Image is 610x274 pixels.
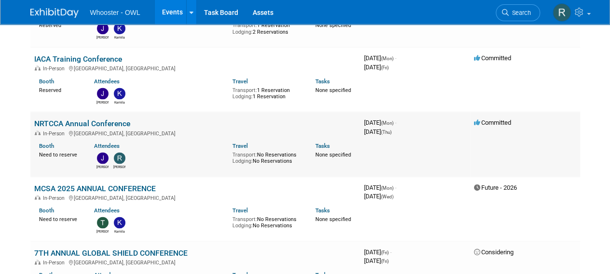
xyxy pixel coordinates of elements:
span: - [390,248,392,256]
div: Julia Haber [96,99,108,105]
img: Robert Dugan [114,152,125,164]
a: Attendees [94,207,120,214]
div: James Justus [96,164,108,170]
img: In-Person Event [35,260,41,264]
img: In-Person Event [35,195,41,200]
span: Lodging: [232,158,253,164]
span: In-Person [43,195,68,201]
div: Need to reserve [39,150,80,158]
a: 7TH ANNUAL GLOBAL SHIELD CONFERENCE [34,248,188,258]
span: In-Person [43,130,68,137]
span: (Mon) [381,56,393,61]
img: Travis Dykes [97,217,108,228]
div: Kamila Castaneda [113,99,125,105]
div: Julia Haber [96,34,108,40]
span: None specified [315,87,351,93]
div: 1 Reservation 2 Reservations [232,20,301,35]
span: Lodging: [232,222,253,229]
span: Transport: [232,22,257,28]
img: ExhibitDay [30,8,79,18]
span: None specified [315,152,351,158]
div: 1 Reservation 1 Reservation [232,85,301,100]
a: MCSA 2025 ANNUAL CONFERENCE [34,184,156,193]
div: Kamila Castaneda [113,34,125,40]
div: [GEOGRAPHIC_DATA], [GEOGRAPHIC_DATA] [34,129,356,137]
img: Julia Haber [97,23,108,34]
div: [GEOGRAPHIC_DATA], [GEOGRAPHIC_DATA] [34,64,356,72]
a: Tasks [315,78,330,85]
a: Attendees [94,78,120,85]
a: IACA Training Conference [34,54,122,64]
img: Kamila Castaneda [114,88,125,99]
div: Reserved [39,20,80,29]
div: Kamila Castaneda [113,228,125,234]
span: [DATE] [364,54,396,62]
div: [GEOGRAPHIC_DATA], [GEOGRAPHIC_DATA] [34,194,356,201]
span: [DATE] [364,248,392,256]
span: [DATE] [364,184,396,191]
span: (Thu) [381,130,392,135]
img: James Justus [97,152,108,164]
span: (Mon) [381,185,393,191]
div: Travis Dykes [96,228,108,234]
img: In-Person Event [35,65,41,70]
span: Lodging: [232,93,253,100]
div: No Reservations No Reservations [232,214,301,229]
span: (Wed) [381,194,393,199]
img: Robert Dugan [553,3,571,22]
a: Tasks [315,143,330,149]
img: In-Person Event [35,130,41,135]
span: Future - 2026 [474,184,517,191]
a: Travel [232,143,248,149]
a: Booth [39,207,54,214]
span: Considering [474,248,514,256]
span: - [395,184,396,191]
span: Transport: [232,152,257,158]
span: (Fri) [381,65,389,70]
a: Travel [232,78,248,85]
span: [DATE] [364,257,389,264]
span: [DATE] [364,64,389,71]
span: (Fri) [381,250,389,255]
span: None specified [315,216,351,222]
a: Travel [232,207,248,214]
div: Robert Dugan [113,164,125,170]
img: Kamila Castaneda [114,217,125,228]
div: [GEOGRAPHIC_DATA], [GEOGRAPHIC_DATA] [34,258,356,266]
a: Booth [39,143,54,149]
span: None specified [315,22,351,28]
a: Tasks [315,207,330,214]
span: Committed [474,119,511,126]
a: Attendees [94,143,120,149]
a: Search [496,4,540,21]
a: NRTCCA Annual Conference [34,119,130,128]
span: - [395,119,396,126]
div: No Reservations No Reservations [232,150,301,165]
span: - [395,54,396,62]
span: Transport: [232,216,257,222]
img: Julia Haber [97,88,108,99]
span: (Fri) [381,259,389,264]
span: Committed [474,54,511,62]
span: In-Person [43,260,68,266]
img: Kamila Castaneda [114,23,125,34]
span: [DATE] [364,193,393,200]
span: Whooster - OWL [90,9,140,16]
span: [DATE] [364,128,392,135]
span: Lodging: [232,29,253,35]
a: Booth [39,78,54,85]
span: Search [509,9,531,16]
span: In-Person [43,65,68,72]
div: Reserved [39,85,80,94]
span: [DATE] [364,119,396,126]
div: Need to reserve [39,214,80,223]
span: (Mon) [381,120,393,126]
span: Transport: [232,87,257,93]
